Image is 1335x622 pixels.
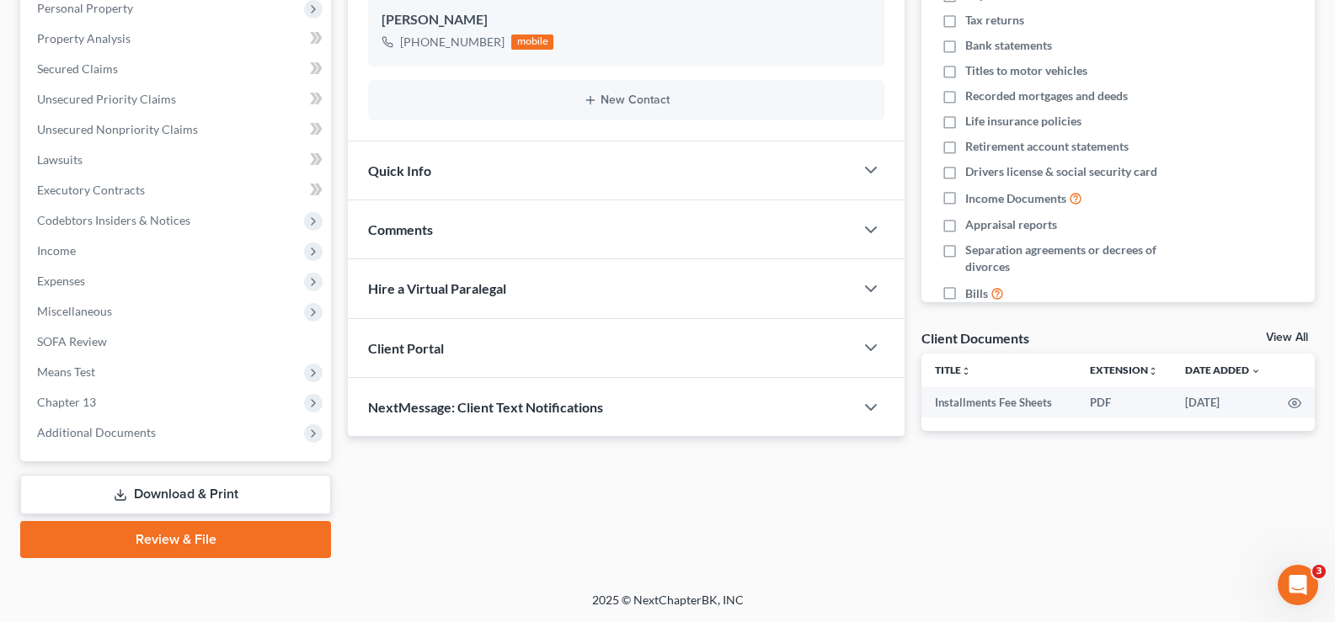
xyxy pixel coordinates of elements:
[37,213,190,227] span: Codebtors Insiders & Notices
[37,395,96,409] span: Chapter 13
[1090,364,1158,376] a: Extensionunfold_more
[965,88,1128,104] span: Recorded mortgages and deeds
[1251,366,1261,376] i: expand_more
[965,190,1066,207] span: Income Documents
[20,521,331,558] a: Review & File
[37,274,85,288] span: Expenses
[368,280,506,296] span: Hire a Virtual Paralegal
[37,334,107,348] span: SOFA Review
[24,175,331,205] a: Executory Contracts
[24,114,331,145] a: Unsecured Nonpriority Claims
[37,425,156,439] span: Additional Documents
[37,61,118,76] span: Secured Claims
[965,285,988,302] span: Bills
[965,12,1024,29] span: Tax returns
[24,145,331,175] a: Lawsuits
[368,399,603,415] span: NextMessage: Client Text Notifications
[188,592,1148,622] div: 2025 © NextChapterBK, INC
[1266,332,1308,343] a: View All
[965,242,1202,275] span: Separation agreements or decrees of divorces
[24,54,331,84] a: Secured Claims
[965,163,1157,180] span: Drivers license & social security card
[935,364,971,376] a: Titleunfold_more
[20,475,331,514] a: Download & Print
[965,62,1087,79] span: Titles to motor vehicles
[37,243,76,258] span: Income
[382,93,871,107] button: New Contact
[24,84,331,114] a: Unsecured Priority Claims
[965,216,1057,233] span: Appraisal reports
[368,340,444,356] span: Client Portal
[921,387,1076,417] td: Installments Fee Sheets
[37,92,176,106] span: Unsecured Priority Claims
[511,35,553,50] div: mobile
[37,122,198,136] span: Unsecured Nonpriority Claims
[37,364,95,379] span: Means Test
[37,152,83,167] span: Lawsuits
[37,1,133,15] span: Personal Property
[1148,366,1158,376] i: unfold_more
[961,366,971,376] i: unfold_more
[1172,387,1274,417] td: [DATE]
[37,31,131,45] span: Property Analysis
[400,34,505,51] div: [PHONE_NUMBER]
[368,221,433,237] span: Comments
[965,113,1081,130] span: Life insurance policies
[24,327,331,357] a: SOFA Review
[965,37,1052,54] span: Bank statements
[37,183,145,197] span: Executory Contracts
[1076,387,1172,417] td: PDF
[1312,565,1326,578] span: 3
[965,138,1129,155] span: Retirement account statements
[1278,565,1318,605] iframe: Intercom live chat
[1185,364,1261,376] a: Date Added expand_more
[382,10,871,30] div: [PERSON_NAME]
[24,24,331,54] a: Property Analysis
[368,162,431,178] span: Quick Info
[37,304,112,318] span: Miscellaneous
[921,329,1029,347] div: Client Documents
